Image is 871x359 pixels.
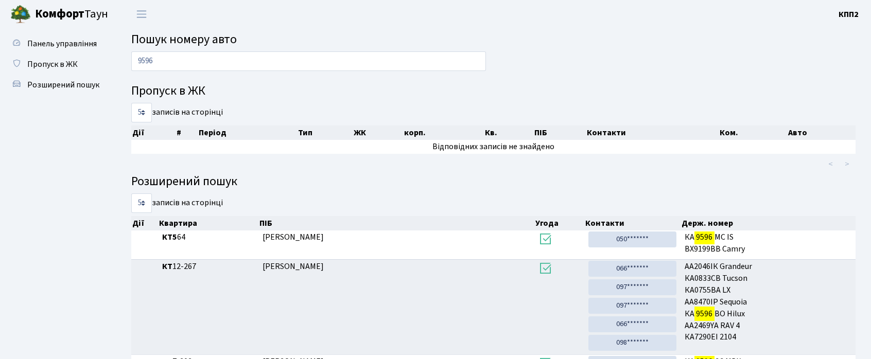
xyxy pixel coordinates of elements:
[35,6,108,23] span: Таун
[131,216,158,230] th: Дії
[297,125,353,140] th: Тип
[694,230,714,244] mark: 9596
[129,6,154,23] button: Переключити навігацію
[131,30,237,48] span: Пошук номеру авто
[162,261,254,273] span: 12-267
[27,59,78,70] span: Пропуск в ЖК
[534,216,584,230] th: Угода
[5,54,108,75] a: Пропуск в ЖК
[131,103,152,122] select: записів на сторінці
[681,216,856,230] th: Держ. номер
[162,231,177,243] b: КТ5
[694,307,714,321] mark: 9596
[27,79,99,91] span: Розширений пошук
[10,4,31,25] img: logo.png
[685,261,851,343] span: АА2046ІК Grandeur КА0833СВ Tucson КА0755ВА LX АА8470ІР Sequoia КА ВО Hilux АА2469YA RAV 4 КА7290Е...
[685,231,851,255] span: КА МС IS BX9199BB Camry
[131,140,856,154] td: Відповідних записів не знайдено
[35,6,84,22] b: Комфорт
[787,125,856,140] th: Авто
[586,125,719,140] th: Контакти
[584,216,681,230] th: Контакти
[5,33,108,54] a: Панель управління
[131,174,856,189] h4: Розширений пошук
[27,38,97,49] span: Панель управління
[131,125,176,140] th: Дії
[162,261,172,272] b: КТ
[131,193,152,213] select: записів на сторінці
[263,231,324,243] span: [PERSON_NAME]
[198,125,297,140] th: Період
[131,84,856,99] h4: Пропуск в ЖК
[158,216,258,230] th: Квартира
[162,231,254,243] span: 64
[839,9,859,20] b: КПП2
[131,51,486,71] input: Пошук
[484,125,533,140] th: Кв.
[719,125,787,140] th: Ком.
[131,193,223,213] label: записів на сторінці
[5,75,108,95] a: Розширений пошук
[258,216,535,230] th: ПІБ
[263,261,324,272] span: [PERSON_NAME]
[353,125,403,140] th: ЖК
[533,125,586,140] th: ПІБ
[403,125,484,140] th: корп.
[839,8,859,21] a: КПП2
[176,125,198,140] th: #
[131,103,223,122] label: записів на сторінці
